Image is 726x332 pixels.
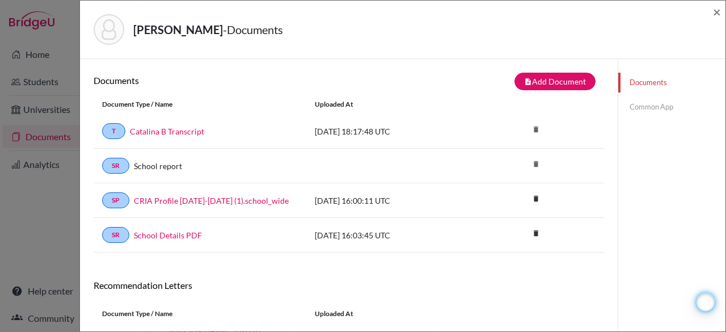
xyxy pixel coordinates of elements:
h6: Documents [94,75,349,86]
span: - Documents [223,23,283,36]
div: Uploaded at [306,309,476,319]
a: School report [134,160,182,172]
a: SP [102,192,129,208]
a: delete [527,226,544,242]
a: SR [102,158,129,174]
div: [DATE] 18:17:48 UTC [306,125,476,137]
a: School Details PDF [134,229,202,241]
button: note_addAdd Document [514,73,596,90]
a: Common App [618,97,725,117]
h6: Recommendation Letters [94,280,604,291]
div: [DATE] 16:00:11 UTC [306,195,476,207]
a: CRIA Profile [DATE]-[DATE] (1).school_wide [134,195,289,207]
i: delete [527,156,544,173]
button: Close [713,5,721,19]
a: T [102,123,125,139]
div: Uploaded at [306,99,476,110]
i: delete [527,190,544,207]
a: SR [102,227,129,243]
i: delete [527,225,544,242]
i: note_add [524,78,532,86]
div: Document Type / Name [94,309,306,319]
div: [DATE] 16:03:45 UTC [306,229,476,241]
a: Documents [618,73,725,93]
i: delete [527,121,544,138]
div: Document Type / Name [94,99,306,110]
a: Catalina B Transcript [130,125,204,137]
span: × [713,3,721,20]
a: delete [527,192,544,207]
strong: [PERSON_NAME] [133,23,223,36]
